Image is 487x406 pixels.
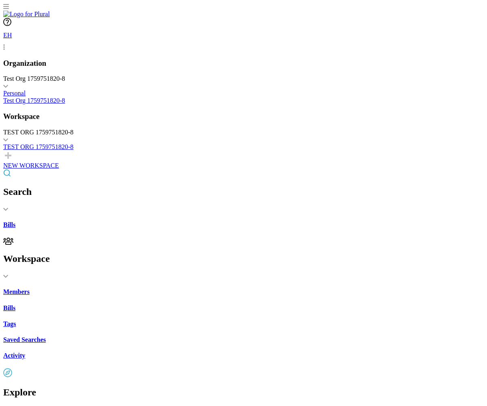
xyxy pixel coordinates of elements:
a: Saved Searches [3,336,484,343]
a: Personal [3,90,484,97]
img: Logo for Plural [3,11,50,18]
a: NEW WORKSPACE [3,151,484,169]
div: EH [3,28,19,44]
a: Bills [3,221,484,229]
a: Activity [3,352,484,359]
a: Members [3,288,484,296]
div: Test Org 1759751820-8 [3,75,484,82]
h3: Workspace [3,112,484,121]
div: NEW WORKSPACE [3,162,484,169]
h2: Workspace [3,253,484,264]
h2: Search [3,186,484,197]
a: TEST ORG 1759751820-8 [3,143,484,151]
a: Test Org 1759751820-8 [3,97,484,104]
a: Tags [3,320,484,328]
h3: Organization [3,59,484,68]
h2: Explore [3,387,484,398]
div: TEST ORG 1759751820-8 [3,129,484,136]
a: EH [3,28,484,51]
a: Bills [3,304,484,312]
